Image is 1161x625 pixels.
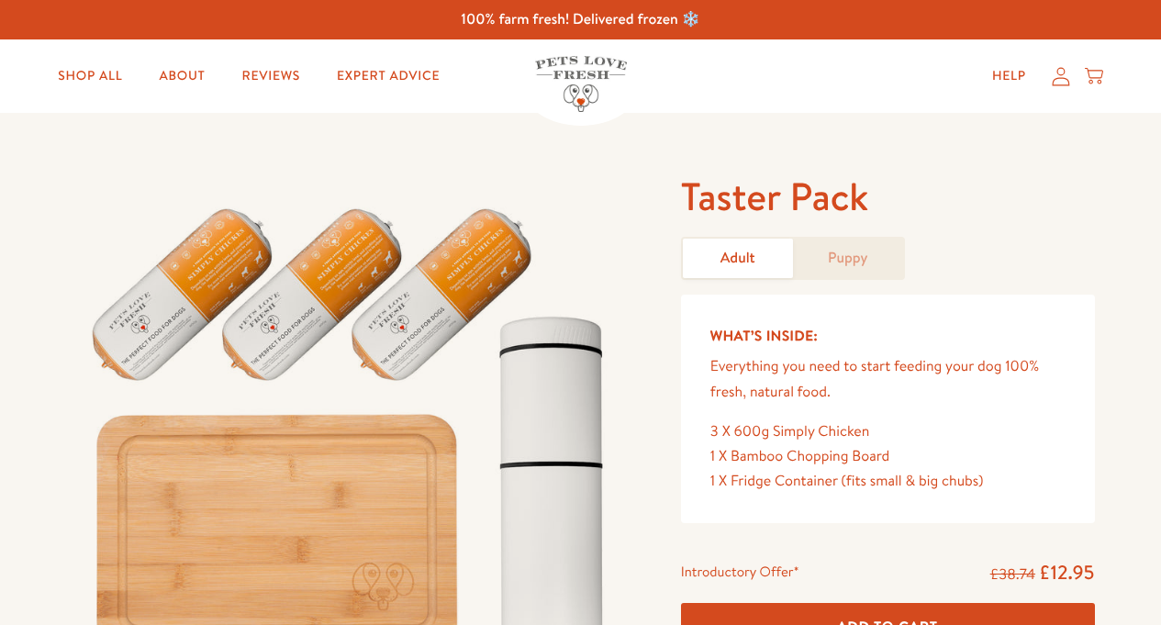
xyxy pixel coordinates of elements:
a: Puppy [793,239,903,278]
h5: What’s Inside: [710,324,1066,348]
p: Everything you need to start feeding your dog 100% fresh, natural food. [710,354,1066,404]
span: £12.95 [1039,559,1095,586]
a: Adult [683,239,793,278]
img: Pets Love Fresh [535,56,627,112]
a: Help [977,58,1041,95]
a: Expert Advice [322,58,454,95]
div: 1 X Fridge Container (fits small & big chubs) [710,469,1066,494]
a: Reviews [228,58,315,95]
a: About [144,58,219,95]
h1: Taster Pack [681,172,1095,222]
div: Introductory Offer* [681,560,799,587]
div: 3 X 600g Simply Chicken [710,419,1066,444]
s: £38.74 [990,564,1035,585]
span: 1 X Bamboo Chopping Board [710,446,890,466]
a: Shop All [43,58,137,95]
